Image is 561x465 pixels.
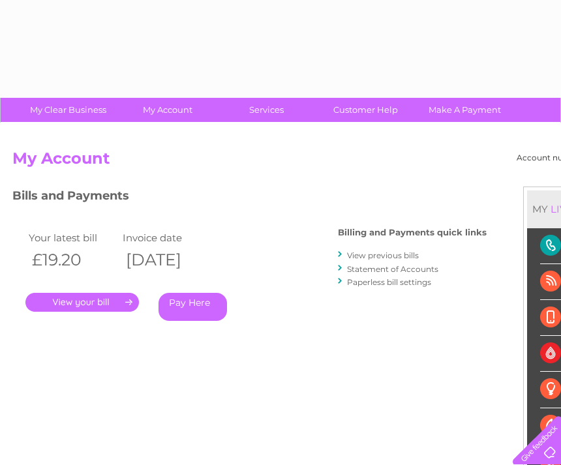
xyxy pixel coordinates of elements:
[347,277,431,287] a: Paperless bill settings
[25,247,119,273] th: £19.20
[347,250,419,260] a: View previous bills
[213,98,320,122] a: Services
[12,187,487,209] h3: Bills and Payments
[25,293,139,312] a: .
[14,98,122,122] a: My Clear Business
[347,264,438,274] a: Statement of Accounts
[312,98,419,122] a: Customer Help
[338,228,487,237] h4: Billing and Payments quick links
[25,229,119,247] td: Your latest bill
[159,293,227,321] a: Pay Here
[119,229,213,247] td: Invoice date
[411,98,519,122] a: Make A Payment
[114,98,221,122] a: My Account
[119,247,213,273] th: [DATE]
